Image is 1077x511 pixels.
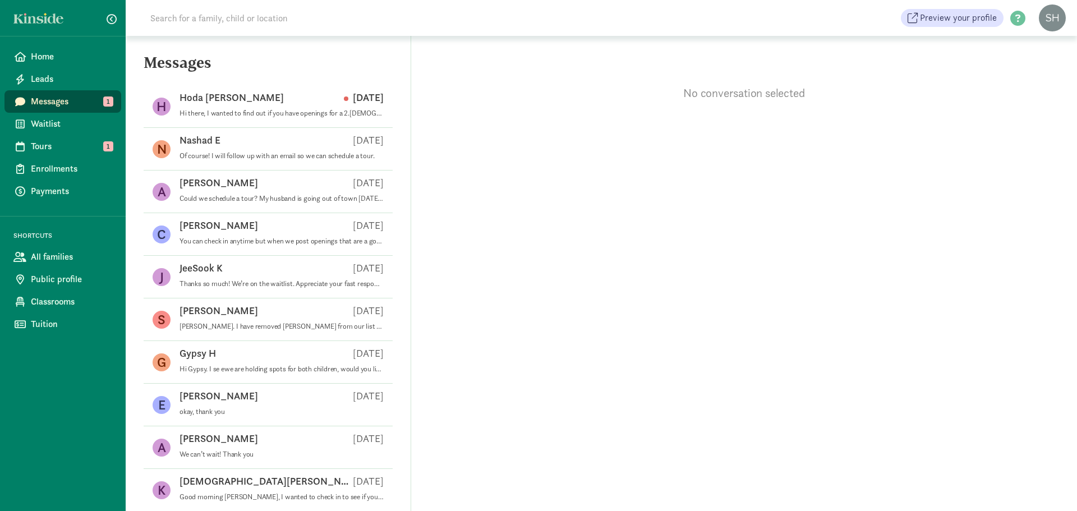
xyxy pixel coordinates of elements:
figure: E [153,396,171,414]
figure: S [153,311,171,329]
p: [DATE] [344,91,384,104]
span: Public profile [31,273,112,286]
span: Preview your profile [920,11,997,25]
span: All families [31,250,112,264]
figure: A [153,439,171,457]
span: Waitlist [31,117,112,131]
p: [PERSON_NAME] [179,432,258,445]
a: All families [4,246,121,268]
figure: C [153,225,171,243]
span: Tuition [31,317,112,331]
span: 1 [103,96,113,107]
p: You can check in anytime but when we post openings that are a good fit you will receive an emaile... [179,237,384,246]
p: Hi there, I wanted to find out if you have openings for a 2.[DEMOGRAPHIC_DATA] and a 4.[DEMOGRAPH... [179,109,384,118]
p: [PERSON_NAME] [179,304,258,317]
p: [DATE] [353,304,384,317]
span: Classrooms [31,295,112,309]
p: [DATE] [353,176,384,190]
span: Payments [31,185,112,198]
figure: G [153,353,171,371]
a: Payments [4,180,121,202]
p: [DATE] [353,261,384,275]
p: [DATE] [353,432,384,445]
a: Preview your profile [901,9,1004,27]
p: Of course! I will follow up with an email so we can schedule a tour. [179,151,384,160]
p: [DATE] [353,475,384,488]
a: Tuition [4,313,121,335]
figure: K [153,481,171,499]
p: [PERSON_NAME]. I have removed [PERSON_NAME] from our list but should you want to remain please le... [179,322,384,331]
figure: H [153,98,171,116]
figure: J [153,268,171,286]
p: Could we schedule a tour? My husband is going out of town [DATE], so we wouldn't be able to until... [179,194,384,203]
p: Thanks so much! We’re on the waitlist. Appreciate your fast response! [179,279,384,288]
span: Tours [31,140,112,153]
span: Enrollments [31,162,112,176]
p: No conversation selected [411,85,1077,101]
span: Leads [31,72,112,86]
a: Waitlist [4,113,121,135]
p: okay, thank you [179,407,384,416]
a: Home [4,45,121,68]
a: Classrooms [4,291,121,313]
a: Tours 1 [4,135,121,158]
p: Nashad E [179,133,220,147]
figure: N [153,140,171,158]
p: [DEMOGRAPHIC_DATA][PERSON_NAME] [179,475,353,488]
a: Leads [4,68,121,90]
p: [DATE] [353,219,384,232]
a: Messages 1 [4,90,121,113]
p: Good morning [PERSON_NAME], I wanted to check in to see if you were hoping to enroll Ford? Or if ... [179,492,384,501]
p: Hi Gypsy. I se ewe are holding spots for both children, would you like to move forward? Or we can... [179,365,384,374]
p: [PERSON_NAME] [179,389,258,403]
p: We can’t wait! Thank you [179,450,384,459]
p: [PERSON_NAME] [179,219,258,232]
p: [DATE] [353,133,384,147]
span: Home [31,50,112,63]
input: Search for a family, child or location [144,7,458,29]
p: Gypsy H [179,347,216,360]
figure: A [153,183,171,201]
span: Messages [31,95,112,108]
span: 1 [103,141,113,151]
p: Hoda [PERSON_NAME] [179,91,284,104]
p: [DATE] [353,389,384,403]
p: [DATE] [353,347,384,360]
p: [PERSON_NAME] [179,176,258,190]
p: JeeSook K [179,261,223,275]
a: Enrollments [4,158,121,180]
h5: Messages [126,54,411,81]
a: Public profile [4,268,121,291]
